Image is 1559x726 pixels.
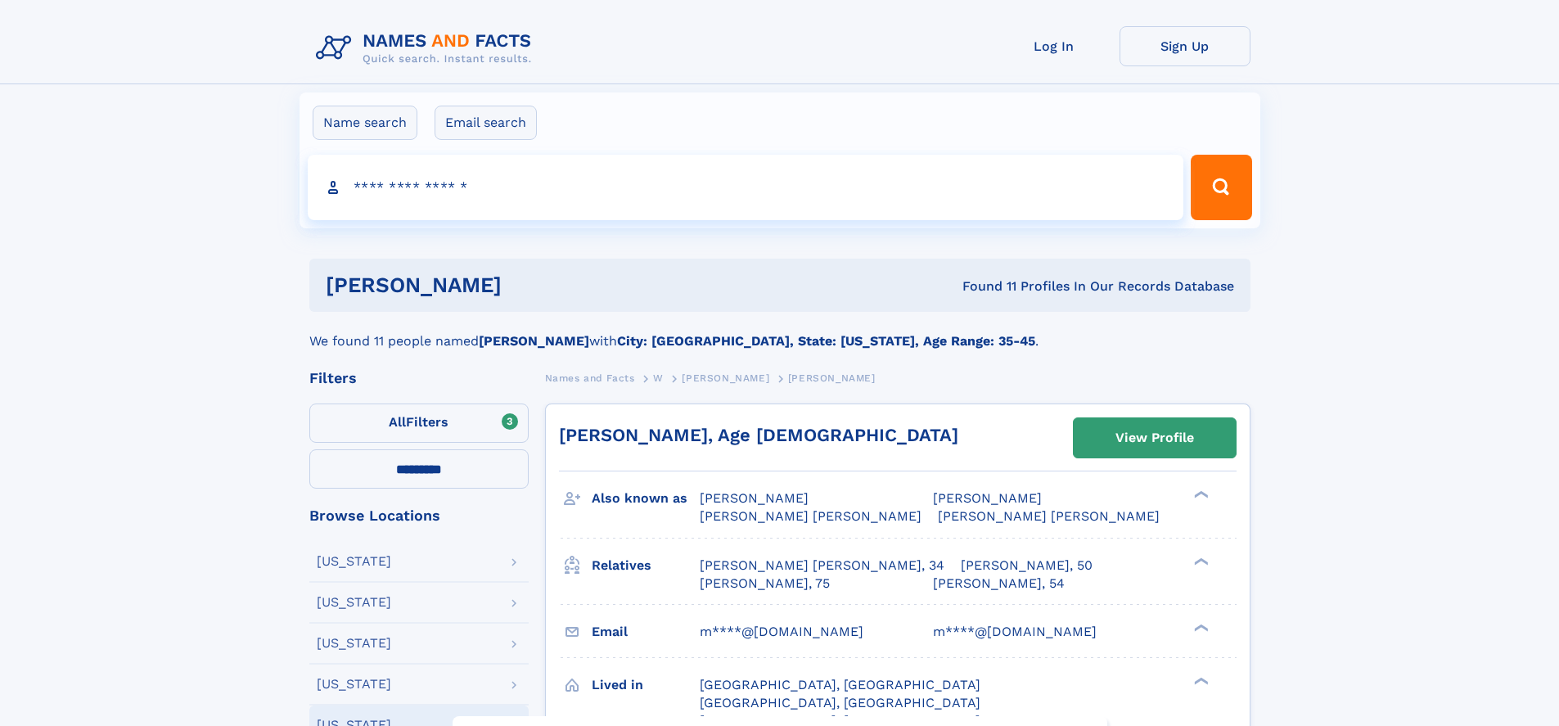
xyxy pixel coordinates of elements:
[389,414,406,430] span: All
[938,508,1160,524] span: [PERSON_NAME] [PERSON_NAME]
[682,368,769,388] a: [PERSON_NAME]
[1190,489,1210,500] div: ❯
[700,557,944,575] a: [PERSON_NAME] [PERSON_NAME], 34
[317,637,391,650] div: [US_STATE]
[592,618,700,646] h3: Email
[700,575,830,593] a: [PERSON_NAME], 75
[682,372,769,384] span: [PERSON_NAME]
[308,155,1184,220] input: search input
[559,425,958,445] a: [PERSON_NAME], Age [DEMOGRAPHIC_DATA]
[700,677,980,692] span: [GEOGRAPHIC_DATA], [GEOGRAPHIC_DATA]
[479,333,589,349] b: [PERSON_NAME]
[989,26,1120,66] a: Log In
[435,106,537,140] label: Email search
[592,671,700,699] h3: Lived in
[933,490,1042,506] span: [PERSON_NAME]
[1190,675,1210,686] div: ❯
[700,695,980,710] span: [GEOGRAPHIC_DATA], [GEOGRAPHIC_DATA]
[592,552,700,579] h3: Relatives
[1120,26,1250,66] a: Sign Up
[1190,622,1210,633] div: ❯
[1074,418,1236,458] a: View Profile
[700,508,921,524] span: [PERSON_NAME] [PERSON_NAME]
[1190,556,1210,566] div: ❯
[309,404,529,443] label: Filters
[309,312,1250,351] div: We found 11 people named with .
[317,678,391,691] div: [US_STATE]
[309,371,529,386] div: Filters
[326,275,732,295] h1: [PERSON_NAME]
[653,372,664,384] span: W
[961,557,1093,575] a: [PERSON_NAME], 50
[317,555,391,568] div: [US_STATE]
[592,485,700,512] h3: Also known as
[1115,419,1194,457] div: View Profile
[732,277,1234,295] div: Found 11 Profiles In Our Records Database
[933,575,1065,593] a: [PERSON_NAME], 54
[309,508,529,523] div: Browse Locations
[617,333,1035,349] b: City: [GEOGRAPHIC_DATA], State: [US_STATE], Age Range: 35-45
[313,106,417,140] label: Name search
[700,490,809,506] span: [PERSON_NAME]
[1191,155,1251,220] button: Search Button
[653,368,664,388] a: W
[309,26,545,70] img: Logo Names and Facts
[545,368,635,388] a: Names and Facts
[788,372,876,384] span: [PERSON_NAME]
[317,596,391,609] div: [US_STATE]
